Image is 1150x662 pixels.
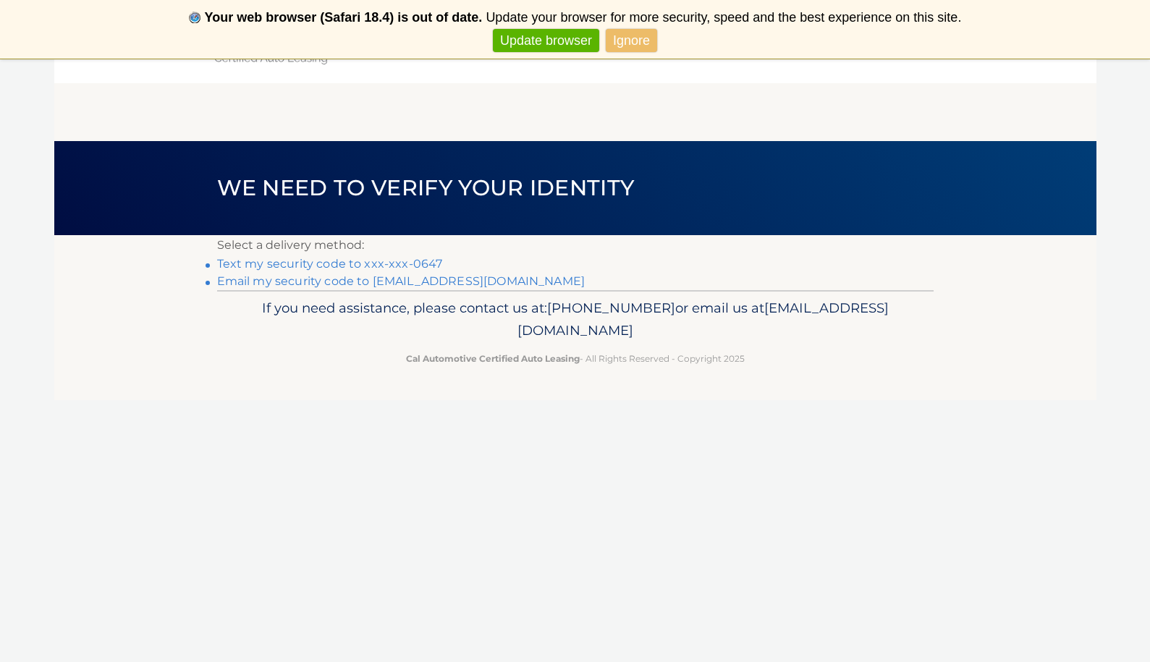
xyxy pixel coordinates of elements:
[217,257,443,271] a: Text my security code to xxx-xxx-0647
[493,29,599,53] a: Update browser
[227,297,924,343] p: If you need assistance, please contact us at: or email us at
[227,351,924,366] p: - All Rights Reserved - Copyright 2025
[547,300,675,316] span: [PHONE_NUMBER]
[217,274,585,288] a: Email my security code to [EMAIL_ADDRESS][DOMAIN_NAME]
[217,174,635,201] span: We need to verify your identity
[406,353,580,364] strong: Cal Automotive Certified Auto Leasing
[205,10,483,25] b: Your web browser (Safari 18.4) is out of date.
[486,10,961,25] span: Update your browser for more security, speed and the best experience on this site.
[606,29,657,53] a: Ignore
[217,235,934,255] p: Select a delivery method:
